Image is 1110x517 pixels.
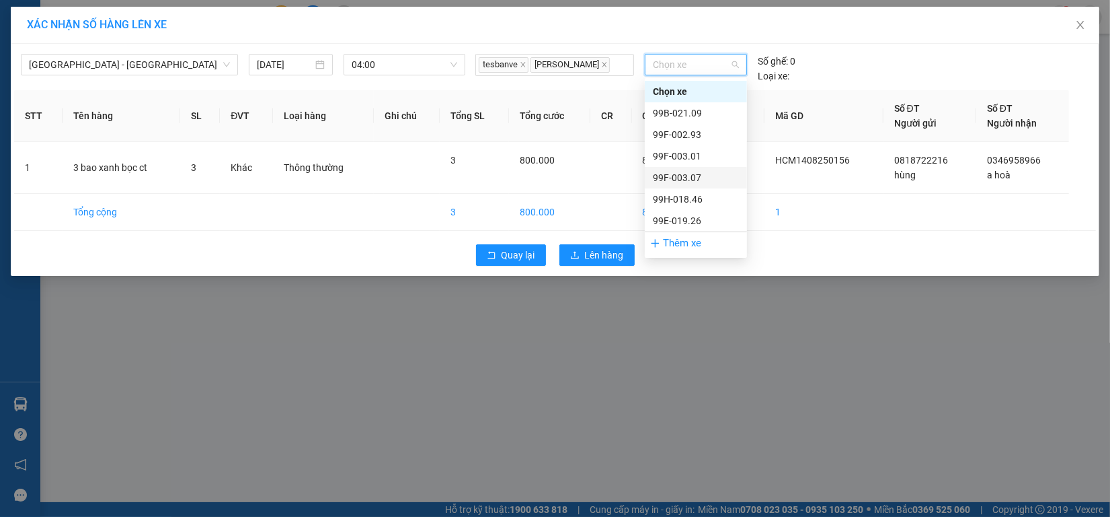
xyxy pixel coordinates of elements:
span: close [1075,20,1086,30]
div: 99H-018.46 [645,188,747,210]
span: Số ĐT [894,103,920,114]
span: Số ghế: [758,54,788,69]
span: 04:00 [352,55,458,75]
th: Tổng SL [440,90,508,142]
span: Quay lại [502,248,535,263]
div: 99B-021.09 [653,106,739,120]
td: Thông thường [273,142,373,194]
span: 3 [191,162,196,173]
th: STT [14,90,63,142]
span: 0818722216 [894,155,948,166]
th: Loại hàng [273,90,373,142]
button: Close [1062,7,1099,44]
div: 99F-002.93 [645,124,747,145]
div: Chọn xe [653,84,739,99]
th: Tên hàng [63,90,180,142]
td: 800.000 [632,194,702,231]
span: Lên hàng [585,248,624,263]
span: hùng [894,170,916,180]
th: Ghi chú [374,90,440,142]
th: CC [632,90,702,142]
span: 3 [450,155,456,166]
div: Chọn xe [645,81,747,102]
div: 99F-003.01 [645,145,747,167]
span: Hồ Chí Minh - Bắc Ninh [29,55,230,75]
span: 800.000 [520,155,555,166]
div: 99H-018.46 [653,192,739,207]
th: ĐVT [220,90,273,142]
div: 0 [758,54,795,69]
div: 99F-002.93 [653,127,739,142]
div: 99E-019.26 [645,210,747,232]
span: HCM1408250156 [775,155,850,166]
th: SL [180,90,220,142]
span: tesbanve [479,57,528,73]
td: Khác [220,142,273,194]
span: Chọn xe [653,55,739,75]
div: 99E-019.26 [653,213,739,228]
span: Loại xe: [758,69,789,83]
td: 3 [440,194,508,231]
div: 99F-003.07 [645,167,747,188]
span: [PERSON_NAME] [530,57,610,73]
div: 99F-003.01 [653,149,739,164]
span: a hoà [987,170,1010,180]
span: 800.000 [643,155,678,166]
td: 1 [14,142,63,194]
td: 3 bao xanh bọc ct [63,142,180,194]
span: Người nhận [987,118,1037,129]
th: Tổng cước [509,90,590,142]
td: 800.000 [509,194,590,231]
th: CR [590,90,632,142]
button: uploadLên hàng [559,244,635,266]
div: Thêm xe [645,232,747,255]
td: 1 [764,194,883,231]
input: 15/08/2025 [257,57,313,72]
span: close [520,61,526,68]
span: Số ĐT [987,103,1013,114]
span: rollback [487,250,496,261]
div: 99F-003.07 [653,170,739,185]
th: Mã GD [764,90,883,142]
span: upload [570,250,580,261]
td: Tổng cộng [63,194,180,231]
div: 99B-021.09 [645,102,747,124]
span: plus [650,238,660,248]
span: close [601,61,608,68]
button: rollbackQuay lại [476,244,546,266]
span: XÁC NHẬN SỐ HÀNG LÊN XE [27,18,167,31]
span: 0346958966 [987,155,1041,166]
span: Người gửi [894,118,937,129]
